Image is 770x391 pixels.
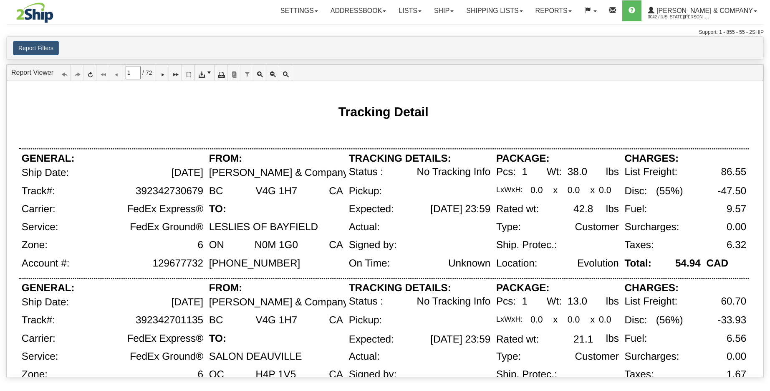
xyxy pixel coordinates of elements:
[575,351,619,362] div: Customer
[625,351,679,362] div: Surcharges:
[648,13,710,21] span: 3042 / [US_STATE][PERSON_NAME]
[22,240,48,251] div: Zone:
[625,153,679,164] div: CHARGES:
[22,185,55,197] div: Track#:
[182,65,195,81] a: Toggle Print Preview
[460,0,529,21] a: Shipping lists
[127,333,204,344] div: FedEx Express®
[156,65,169,81] a: Next Page
[255,315,297,326] div: V4G 1H7
[253,65,266,81] a: Zoom In
[496,296,516,307] div: Pcs:
[209,258,300,269] div: [PHONE_NUMBER]
[279,65,292,81] a: Toggle FullPage/PageWidth
[329,369,343,381] div: CA
[577,258,619,269] div: Evolution
[215,65,227,81] a: Print
[22,315,55,326] div: Track#:
[22,258,70,269] div: Account #:
[153,258,204,269] div: 129677732
[349,240,397,251] div: Signed by:
[392,0,427,21] a: Lists
[448,258,490,269] div: Unknown
[496,240,557,251] div: Ship. Protec.:
[130,351,203,362] div: FedEx Ground®
[496,185,523,194] div: LxWxH:
[169,65,182,81] a: Last Page
[349,296,383,307] div: Status :
[209,351,302,362] div: SALON DEAUVILLE
[530,185,543,195] div: 0.0
[625,258,651,269] div: Total:
[717,185,746,197] div: -47.50
[625,333,647,344] div: Fuel:
[209,369,224,381] div: QC
[430,203,490,215] div: [DATE] 23:59
[656,185,683,197] div: (55%)
[127,203,204,215] div: FedEx Express®
[606,333,619,344] div: lbs
[428,0,460,21] a: Ship
[751,153,769,238] iframe: chat widget
[625,203,647,215] div: Fuel:
[496,166,516,178] div: Pcs:
[172,297,203,308] div: [DATE]
[625,166,678,178] div: List Freight:
[349,203,394,215] div: Expected:
[496,315,523,324] div: LxWxH:
[22,351,58,362] div: Service:
[625,369,654,381] div: Taxes:
[417,166,490,178] div: No Tracking Info
[599,185,611,195] div: 0.0
[209,297,368,308] div: [PERSON_NAME] & Company Ltd.
[606,166,619,178] div: lbs
[727,369,746,381] div: 1.67
[349,369,397,381] div: Signed by:
[209,153,242,164] div: FROM:
[22,153,75,164] div: GENERAL:
[547,166,562,178] div: Wt:
[522,166,528,178] div: 1
[568,296,587,307] div: 13.0
[338,104,429,119] div: Tracking Detail
[198,369,204,381] div: 6
[255,369,296,381] div: H4P 1V5
[142,69,144,77] span: /
[11,69,53,76] a: Report Viewer
[568,315,580,325] div: 0.0
[727,351,746,362] div: 0.00
[727,221,746,233] div: 0.00
[209,221,318,233] div: LESLIES OF BAYFIELD
[22,282,75,294] div: GENERAL:
[727,240,746,251] div: 6.32
[568,185,580,195] div: 0.0
[6,2,63,23] img: logo3042.jpg
[349,334,394,345] div: Expected:
[130,221,203,233] div: FedEx Ground®
[83,65,96,81] a: Refresh
[625,221,679,233] div: Surcharges:
[529,0,578,21] a: Reports
[209,315,223,326] div: BC
[349,185,382,197] div: Pickup:
[656,315,683,326] div: (56%)
[573,334,593,345] div: 21.1
[255,185,297,197] div: V4G 1H7
[573,203,593,215] div: 42.8
[625,185,647,197] div: Disc:
[522,296,528,307] div: 1
[209,185,223,197] div: BC
[496,203,539,215] div: Rated wt:
[195,65,215,81] a: Export
[606,296,619,307] div: lbs
[496,351,521,362] div: Type:
[198,240,204,251] div: 6
[625,240,654,251] div: Taxes:
[590,315,595,325] div: x
[22,297,69,308] div: Ship Date:
[22,369,48,381] div: Zone:
[727,333,746,344] div: 6.56
[496,221,521,233] div: Type:
[324,0,393,21] a: Addressbook
[329,185,343,197] div: CA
